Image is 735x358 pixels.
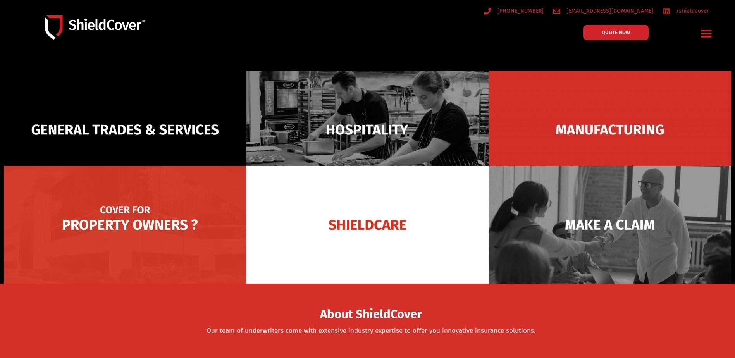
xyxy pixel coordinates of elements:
span: [EMAIL_ADDRESS][DOMAIN_NAME] [565,6,653,16]
span: QUOTE NOW [602,30,630,35]
a: About ShieldCover [320,312,422,320]
a: /shieldcover [663,6,709,16]
a: [EMAIL_ADDRESS][DOMAIN_NAME] [553,6,654,16]
img: Shield-Cover-Underwriting-Australia-logo-full [45,15,145,40]
div: Menu Toggle [697,24,715,43]
span: /shieldcover [674,6,709,16]
a: [PHONE_NUMBER] [484,6,544,16]
span: [PHONE_NUMBER] [496,6,544,16]
a: QUOTE NOW [583,25,649,40]
a: Our team of underwriters come with extensive industry expertise to offer you innovative insurance... [207,327,535,335]
span: About ShieldCover [320,310,422,319]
